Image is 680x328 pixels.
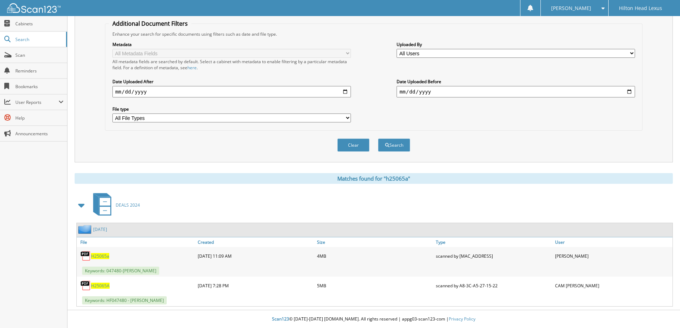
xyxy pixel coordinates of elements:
div: [DATE] 11:09 AM [196,249,315,263]
a: DEALS 2024 [89,191,140,219]
a: Privacy Policy [449,316,475,322]
img: PDF.png [80,251,91,261]
span: [PERSON_NAME] [551,6,591,10]
a: File [77,237,196,247]
iframe: Chat Widget [644,294,680,328]
a: H25065A [91,283,110,289]
button: Clear [337,138,369,152]
label: File type [112,106,351,112]
span: Hilton Head Lexus [619,6,662,10]
label: Date Uploaded After [112,79,351,85]
div: 5MB [315,278,434,293]
div: Enhance your search for specific documents using filters such as date and file type. [109,31,639,37]
div: Matches found for "h25065a" [75,173,673,184]
span: DEALS 2024 [116,202,140,208]
span: Keywords: 047480-[PERSON_NAME] [82,267,159,275]
label: Metadata [112,41,351,47]
div: [PERSON_NAME] [553,249,673,263]
button: Search [378,138,410,152]
span: Cabinets [15,21,64,27]
span: Help [15,115,64,121]
a: Created [196,237,315,247]
div: scanned by [MAC_ADDRESS] [434,249,553,263]
img: PDF.png [80,280,91,291]
span: Scan123 [272,316,289,322]
span: Bookmarks [15,84,64,90]
div: scanned by A8-3C-A5-27-15-22 [434,278,553,293]
div: 4MB [315,249,434,263]
div: © [DATE]-[DATE] [DOMAIN_NAME]. All rights reserved | appg03-scan123-com | [67,311,680,328]
span: Keywords: HF047480 - [PERSON_NAME] [82,296,167,304]
a: [DATE] [93,226,107,232]
legend: Additional Document Filters [109,20,191,27]
label: Date Uploaded Before [397,79,635,85]
input: start [112,86,351,97]
span: Announcements [15,131,64,137]
a: Type [434,237,553,247]
div: All metadata fields are searched by default. Select a cabinet with metadata to enable filtering b... [112,59,351,71]
img: scan123-logo-white.svg [7,3,61,13]
a: User [553,237,673,247]
img: folder2.png [78,225,93,234]
input: end [397,86,635,97]
div: [DATE] 7:28 PM [196,278,315,293]
span: Reminders [15,68,64,74]
span: Scan [15,52,64,58]
label: Uploaded By [397,41,635,47]
span: Search [15,36,62,42]
span: User Reports [15,99,59,105]
div: CAM [PERSON_NAME] [553,278,673,293]
a: H25065a [91,253,109,259]
a: Size [315,237,434,247]
a: here [187,65,197,71]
